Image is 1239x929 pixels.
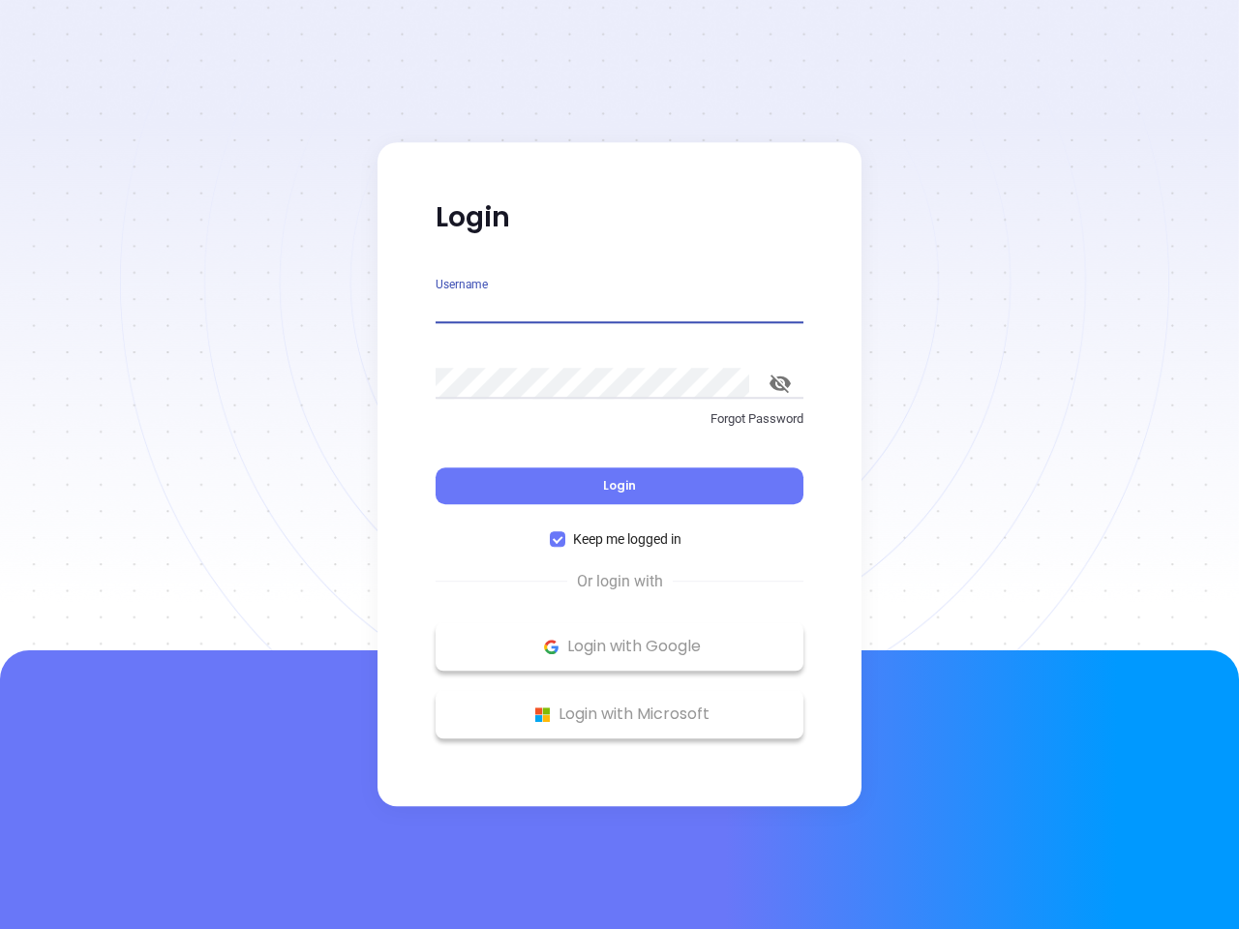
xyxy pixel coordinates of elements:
[565,528,689,550] span: Keep me logged in
[436,279,488,290] label: Username
[567,570,673,593] span: Or login with
[757,360,803,406] button: toggle password visibility
[436,200,803,235] p: Login
[539,635,563,659] img: Google Logo
[436,409,803,429] p: Forgot Password
[603,477,636,494] span: Login
[530,703,555,727] img: Microsoft Logo
[445,700,794,729] p: Login with Microsoft
[436,690,803,738] button: Microsoft Logo Login with Microsoft
[436,409,803,444] a: Forgot Password
[436,467,803,504] button: Login
[445,632,794,661] p: Login with Google
[436,622,803,671] button: Google Logo Login with Google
